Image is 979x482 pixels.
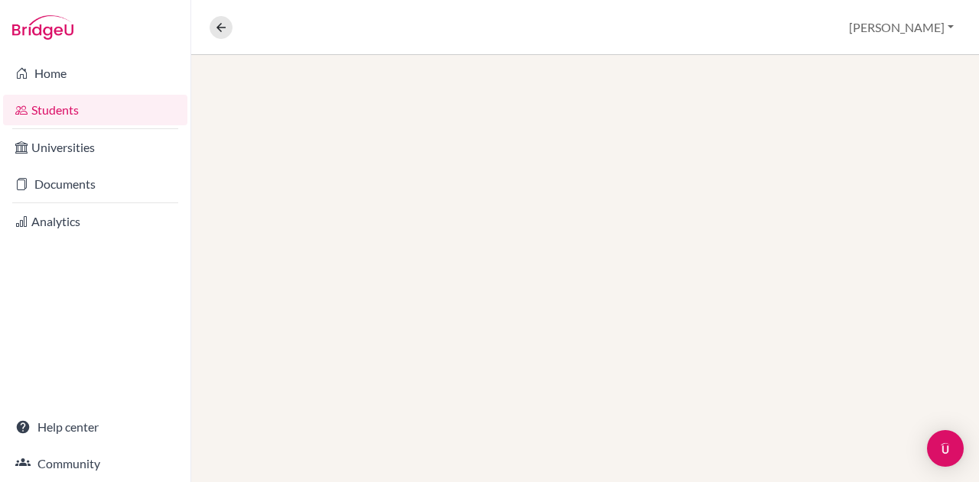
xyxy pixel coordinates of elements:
a: Home [3,58,187,89]
a: Analytics [3,206,187,237]
a: Documents [3,169,187,199]
button: [PERSON_NAME] [842,13,961,42]
a: Students [3,95,187,125]
a: Community [3,448,187,479]
img: Bridge-U [12,15,73,40]
div: Open Intercom Messenger [927,430,964,467]
a: Universities [3,132,187,163]
a: Help center [3,412,187,442]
